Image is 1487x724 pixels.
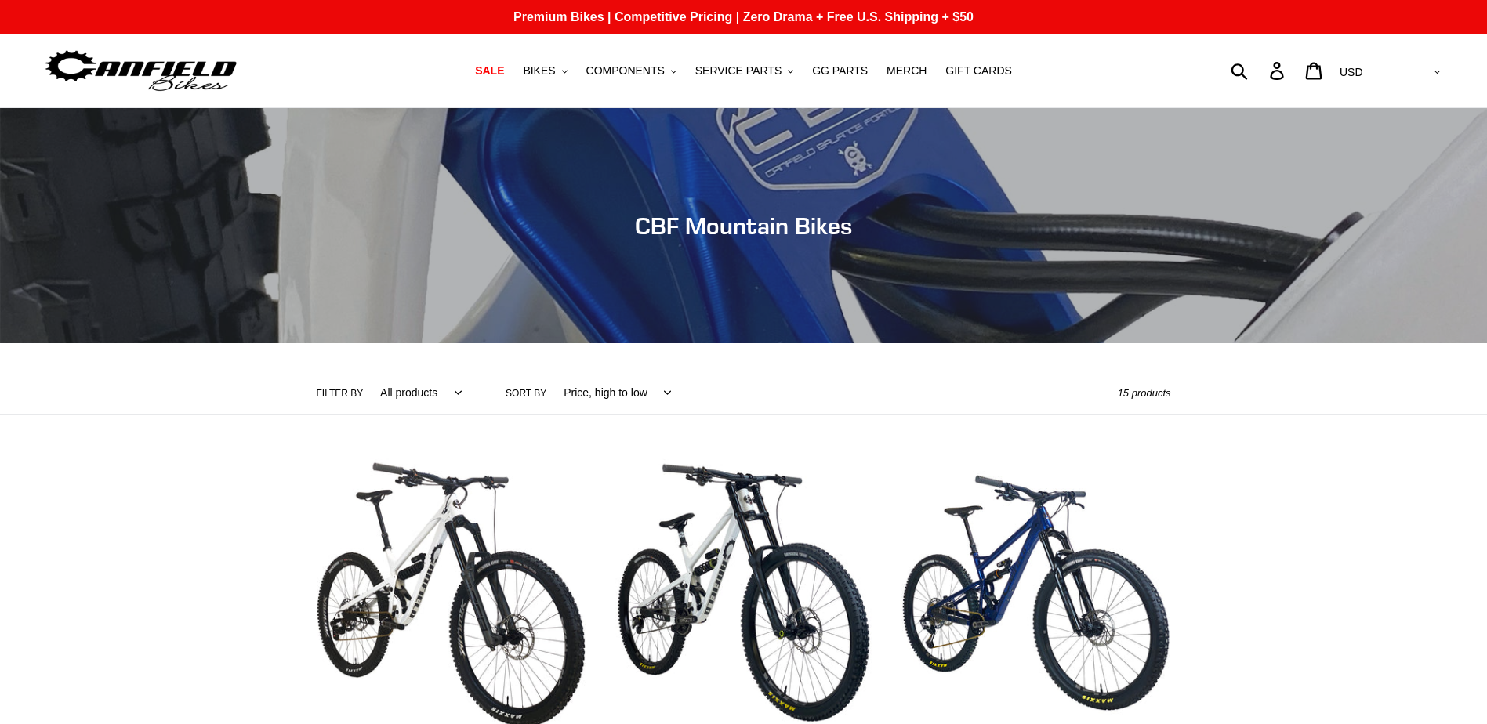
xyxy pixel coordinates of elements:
span: CBF Mountain Bikes [635,212,852,240]
span: MERCH [887,64,927,78]
img: Canfield Bikes [43,46,239,96]
button: SERVICE PARTS [687,60,801,81]
input: Search [1239,53,1279,88]
label: Filter by [317,386,364,400]
span: GG PARTS [812,64,868,78]
span: SERVICE PARTS [695,64,782,78]
button: BIKES [515,60,575,81]
span: COMPONENTS [586,64,665,78]
span: GIFT CARDS [945,64,1012,78]
span: BIKES [523,64,555,78]
span: SALE [475,64,504,78]
a: MERCH [879,60,934,81]
a: GG PARTS [804,60,876,81]
a: GIFT CARDS [938,60,1020,81]
label: Sort by [506,386,546,400]
button: COMPONENTS [578,60,684,81]
span: 15 products [1118,387,1171,399]
a: SALE [467,60,512,81]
